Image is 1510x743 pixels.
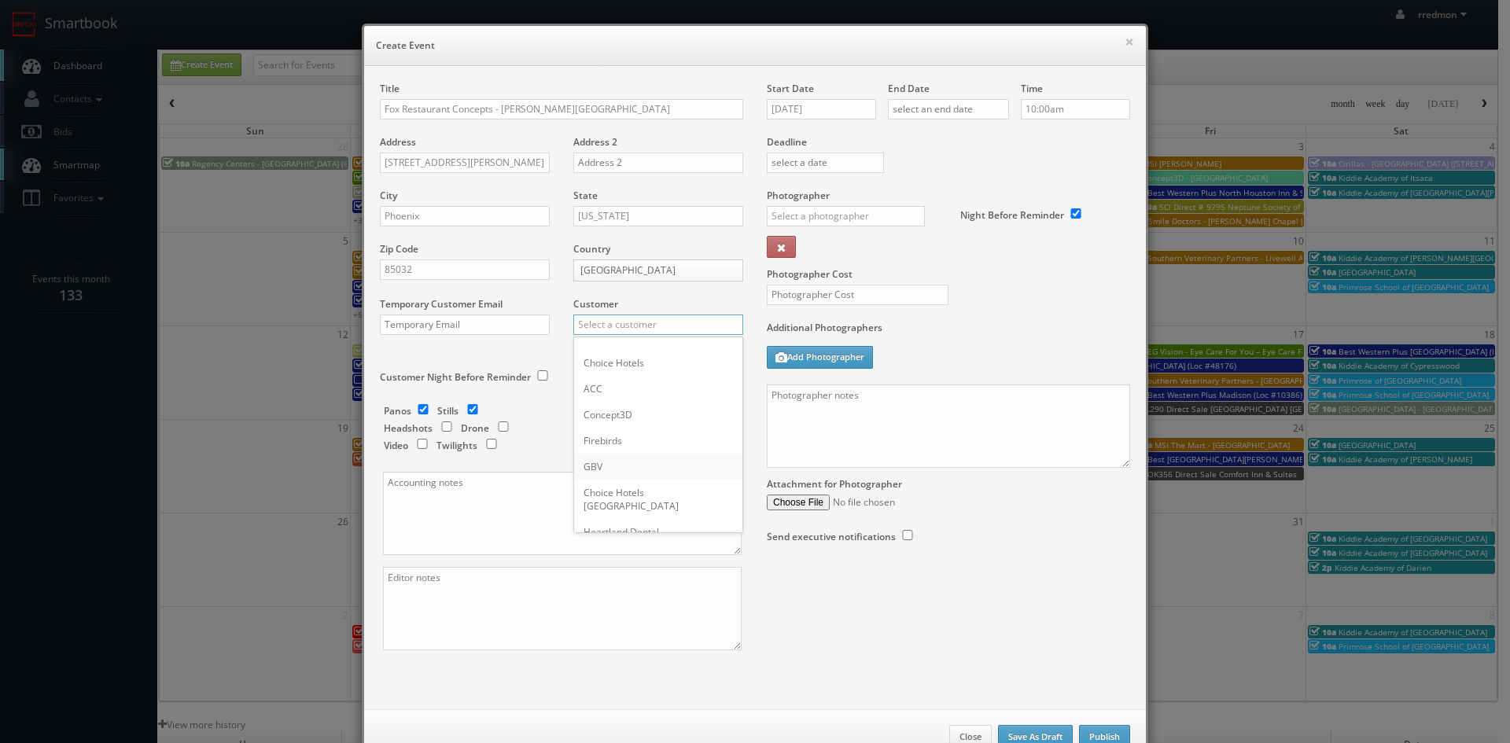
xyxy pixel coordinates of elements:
input: select an end date [888,99,1009,120]
input: Title [380,99,743,120]
input: Zip Code [380,259,550,280]
label: Customer Night Before Reminder [380,370,531,384]
button: Add Photographer [767,346,873,369]
div: Choice Hotels [GEOGRAPHIC_DATA] [574,480,742,519]
label: Photographer [767,189,830,202]
label: Address 2 [573,135,617,149]
input: Address 2 [573,153,743,173]
label: Reshoot [573,424,610,437]
label: Drone [461,421,489,435]
div: GBV [574,454,742,480]
label: Additional Photographers [767,321,1130,342]
label: Customer [573,297,618,311]
label: Start Date [767,82,814,95]
label: Country [573,242,610,256]
label: State [573,189,598,202]
label: Panos [384,404,411,417]
label: Headshots [384,421,433,435]
label: Twilights [436,439,477,452]
a: [GEOGRAPHIC_DATA] [573,259,743,281]
label: Photographer Cost [755,267,1142,281]
input: Select a photographer [767,206,925,226]
div: Firebirds [574,428,742,454]
button: × [1125,36,1134,47]
div: Concept3D [574,402,742,428]
input: City [380,206,550,226]
label: Send executive notifications [767,530,896,543]
label: Night Before Reminder [960,208,1064,222]
label: Time [1021,82,1043,95]
input: Select a customer [573,314,743,335]
label: Temporary Customer Email [380,297,503,311]
label: End Date [888,82,930,95]
label: Attachment for Photographer [767,477,902,491]
input: Temporary Email [380,314,550,335]
input: Address [380,153,550,173]
h6: Create Event [376,38,1134,53]
div: Heartland Dental [574,519,742,545]
div: Choice Hotels [574,350,742,376]
label: City [380,189,397,202]
label: Stills [437,404,459,417]
input: select a date [767,99,876,120]
input: select a date [767,153,884,173]
input: Select a state [573,206,743,226]
label: Title [380,82,400,95]
input: Photographer Cost [767,285,948,305]
span: [GEOGRAPHIC_DATA] [580,260,722,281]
label: Zip Code [380,242,418,256]
label: Deadline [755,135,1142,149]
label: Address [380,135,416,149]
div: ACC [574,376,742,402]
label: Video [384,439,408,452]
